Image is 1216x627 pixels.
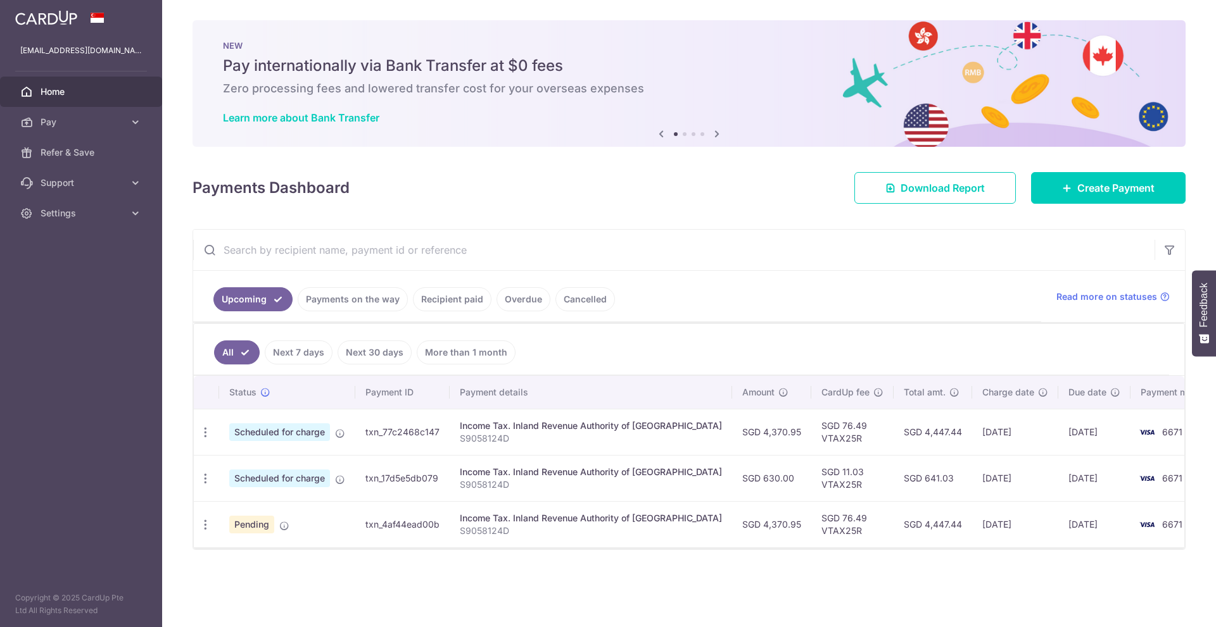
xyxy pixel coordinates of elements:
[355,409,450,455] td: txn_77c2468c147
[413,287,491,311] a: Recipient paid
[229,469,330,487] span: Scheduled for charge
[982,386,1034,399] span: Charge date
[193,20,1186,147] img: Bank transfer banner
[41,116,124,128] span: Pay
[229,386,256,399] span: Status
[1056,290,1157,303] span: Read more on statuses
[555,287,615,311] a: Cancelled
[854,172,1016,204] a: Download Report
[894,409,972,455] td: SGD 4,447.44
[1058,501,1130,547] td: [DATE]
[1192,270,1216,356] button: Feedback - Show survey
[460,512,722,525] div: Income Tax. Inland Revenue Authority of [GEOGRAPHIC_DATA]
[460,525,722,537] p: S9058124D
[1198,283,1210,327] span: Feedback
[972,409,1058,455] td: [DATE]
[1134,471,1160,486] img: Bank Card
[223,56,1155,76] h5: Pay internationally via Bank Transfer at $0 fees
[355,501,450,547] td: txn_4af44ead00b
[1058,455,1130,501] td: [DATE]
[41,177,124,189] span: Support
[1134,517,1160,532] img: Bank Card
[811,501,894,547] td: SGD 76.49 VTAX25R
[460,432,722,445] p: S9058124D
[732,409,811,455] td: SGD 4,370.95
[894,455,972,501] td: SGD 641.03
[904,386,946,399] span: Total amt.
[811,455,894,501] td: SGD 11.03 VTAX25R
[417,340,516,364] a: More than 1 month
[20,44,142,57] p: [EMAIL_ADDRESS][DOMAIN_NAME]
[901,180,985,196] span: Download Report
[229,516,274,533] span: Pending
[214,340,260,364] a: All
[41,146,124,159] span: Refer & Save
[811,409,894,455] td: SGD 76.49 VTAX25R
[972,501,1058,547] td: [DATE]
[1162,426,1182,437] span: 6671
[821,386,870,399] span: CardUp fee
[742,386,775,399] span: Amount
[460,478,722,491] p: S9058124D
[460,466,722,478] div: Income Tax. Inland Revenue Authority of [GEOGRAPHIC_DATA]
[732,501,811,547] td: SGD 4,370.95
[497,287,550,311] a: Overdue
[41,85,124,98] span: Home
[972,455,1058,501] td: [DATE]
[41,207,124,220] span: Settings
[1134,425,1160,440] img: Bank Card
[193,177,350,199] h4: Payments Dashboard
[298,287,408,311] a: Payments on the way
[1077,180,1155,196] span: Create Payment
[1162,473,1182,483] span: 6671
[355,455,450,501] td: txn_17d5e5db079
[450,376,732,409] th: Payment details
[1031,172,1186,204] a: Create Payment
[894,501,972,547] td: SGD 4,447.44
[338,340,412,364] a: Next 30 days
[732,455,811,501] td: SGD 630.00
[15,10,77,25] img: CardUp
[265,340,332,364] a: Next 7 days
[193,230,1155,270] input: Search by recipient name, payment id or reference
[229,423,330,441] span: Scheduled for charge
[223,111,379,124] a: Learn more about Bank Transfer
[1058,409,1130,455] td: [DATE]
[223,81,1155,96] h6: Zero processing fees and lowered transfer cost for your overseas expenses
[213,287,293,311] a: Upcoming
[1068,386,1106,399] span: Due date
[223,40,1155,51] p: NEW
[355,376,450,409] th: Payment ID
[460,419,722,432] div: Income Tax. Inland Revenue Authority of [GEOGRAPHIC_DATA]
[1056,290,1170,303] a: Read more on statuses
[1162,519,1182,530] span: 6671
